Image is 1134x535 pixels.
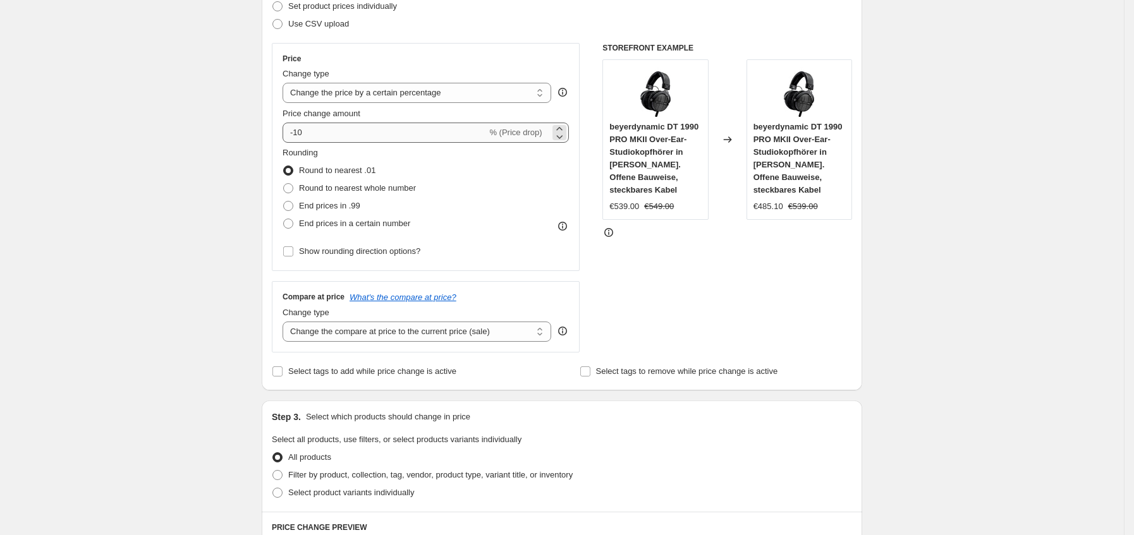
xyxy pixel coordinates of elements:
img: 711RhbRWcxL_80x.jpg [630,66,681,117]
div: help [556,325,569,337]
span: % (Price drop) [489,128,542,137]
span: Show rounding direction options? [299,246,420,256]
span: Rounding [283,148,318,157]
span: beyerdynamic DT 1990 PRO MKII Over-Ear-Studiokopfhörer in [PERSON_NAME]. Offene Bauweise, steckba... [753,122,843,195]
input: -15 [283,123,487,143]
p: Select which products should change in price [306,411,470,423]
div: €485.10 [753,200,783,213]
h2: Step 3. [272,411,301,423]
h3: Compare at price [283,292,344,302]
span: beyerdynamic DT 1990 PRO MKII Over-Ear-Studiokopfhörer in [PERSON_NAME]. Offene Bauweise, steckba... [609,122,698,195]
span: All products [288,452,331,462]
strike: €539.00 [788,200,818,213]
span: Filter by product, collection, tag, vendor, product type, variant title, or inventory [288,470,573,479]
h6: STOREFRONT EXAMPLE [602,43,852,53]
span: Select tags to remove while price change is active [596,366,778,376]
span: Round to nearest .01 [299,165,375,175]
div: €539.00 [609,200,639,213]
span: Price change amount [283,109,360,118]
span: Change type [283,69,329,78]
img: 711RhbRWcxL_80x.jpg [774,66,824,117]
span: Round to nearest whole number [299,183,416,193]
span: Set product prices individually [288,1,397,11]
span: Use CSV upload [288,19,349,28]
span: Change type [283,308,329,317]
strike: €549.00 [644,200,674,213]
span: End prices in .99 [299,201,360,210]
h6: PRICE CHANGE PREVIEW [272,522,852,532]
span: End prices in a certain number [299,219,410,228]
div: help [556,86,569,99]
h3: Price [283,54,301,64]
span: Select all products, use filters, or select products variants individually [272,435,521,444]
span: Select product variants individually [288,488,414,497]
button: What's the compare at price? [350,292,456,302]
span: Select tags to add while price change is active [288,366,456,376]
